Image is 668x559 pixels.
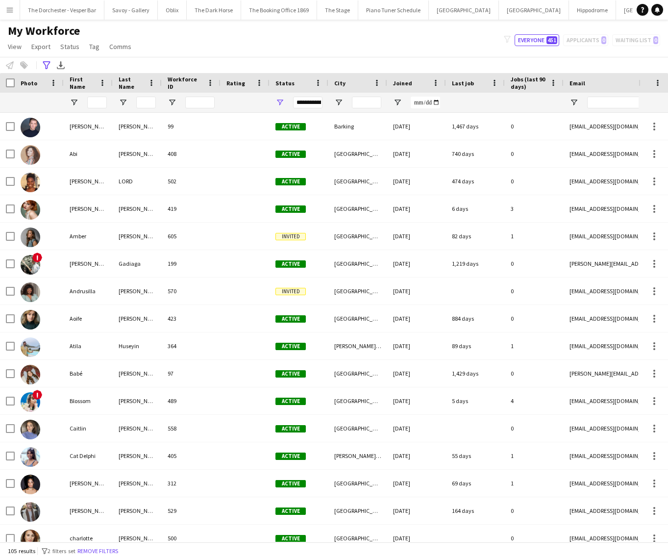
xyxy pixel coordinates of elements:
[429,0,499,20] button: [GEOGRAPHIC_DATA]
[393,79,412,87] span: Joined
[162,195,221,222] div: 419
[64,140,113,167] div: Abi
[113,360,162,387] div: [PERSON_NAME]
[387,223,446,250] div: [DATE]
[119,98,127,107] button: Open Filter Menu
[162,305,221,332] div: 423
[113,525,162,552] div: [PERSON_NAME]
[85,40,103,53] a: Tag
[162,360,221,387] div: 97
[334,98,343,107] button: Open Filter Menu
[104,0,158,20] button: Savoy - Gallery
[505,525,564,552] div: 0
[89,42,99,51] span: Tag
[113,415,162,442] div: [PERSON_NAME]
[64,525,113,552] div: charlotte
[60,42,79,51] span: Status
[505,140,564,167] div: 0
[387,168,446,195] div: [DATE]
[387,140,446,167] div: [DATE]
[168,76,203,90] span: Workforce ID
[446,470,505,497] div: 69 days
[64,223,113,250] div: Amber
[113,168,162,195] div: LORD
[31,42,50,51] span: Export
[56,40,83,53] a: Status
[32,253,42,262] span: !
[446,360,505,387] div: 1,429 days
[162,497,221,524] div: 529
[387,525,446,552] div: [DATE]
[64,415,113,442] div: Caitlin
[446,387,505,414] div: 5 days
[113,470,162,497] div: [PERSON_NAME]
[387,497,446,524] div: [DATE]
[162,278,221,305] div: 570
[505,113,564,140] div: 0
[446,497,505,524] div: 164 days
[275,178,306,185] span: Active
[505,332,564,359] div: 1
[21,447,40,467] img: Cat Delphi Wright
[21,392,40,412] img: Blossom Caldarone
[158,0,187,20] button: Oblix
[41,59,52,71] app-action-btn: Advanced filters
[113,497,162,524] div: [PERSON_NAME]
[162,140,221,167] div: 408
[64,470,113,497] div: [PERSON_NAME]
[162,415,221,442] div: 558
[505,305,564,332] div: 0
[515,34,559,46] button: Everyone451
[75,546,120,557] button: Remove filters
[275,288,306,295] span: Invited
[241,0,317,20] button: The Booking Office 1869
[275,315,306,323] span: Active
[185,97,215,108] input: Workforce ID Filter Input
[275,425,306,432] span: Active
[113,387,162,414] div: [PERSON_NAME]
[162,113,221,140] div: 99
[113,278,162,305] div: [PERSON_NAME]
[275,535,306,542] span: Active
[275,508,306,515] span: Active
[446,140,505,167] div: 740 days
[505,470,564,497] div: 1
[328,415,387,442] div: [GEOGRAPHIC_DATA]
[387,442,446,469] div: [DATE]
[505,387,564,414] div: 4
[21,173,40,192] img: ADRIANA LORD
[113,223,162,250] div: [PERSON_NAME]
[446,168,505,195] div: 474 days
[70,98,78,107] button: Open Filter Menu
[505,278,564,305] div: 0
[119,76,144,90] span: Last Name
[226,79,245,87] span: Rating
[328,442,387,469] div: [PERSON_NAME][GEOGRAPHIC_DATA]
[446,332,505,359] div: 89 days
[113,195,162,222] div: [PERSON_NAME]
[136,97,156,108] input: Last Name Filter Input
[275,343,306,350] span: Active
[87,97,107,108] input: First Name Filter Input
[64,250,113,277] div: [PERSON_NAME]
[113,113,162,140] div: [PERSON_NAME]
[162,168,221,195] div: 502
[505,168,564,195] div: 0
[113,140,162,167] div: [PERSON_NAME]
[546,36,557,44] span: 451
[452,79,474,87] span: Last job
[505,360,564,387] div: 0
[328,113,387,140] div: Barking
[446,305,505,332] div: 884 days
[21,310,40,330] img: Aoife O’Donovan
[21,200,40,220] img: Alicia Corrales
[21,255,40,275] img: Amy Gadiaga
[446,250,505,277] div: 1,219 days
[21,502,40,522] img: Charlie Somauroo
[511,76,546,90] span: Jobs (last 90 days)
[358,0,429,20] button: Piano Tuner Schedule
[27,40,54,53] a: Export
[387,470,446,497] div: [DATE]
[275,233,306,240] span: Invited
[21,79,37,87] span: Photo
